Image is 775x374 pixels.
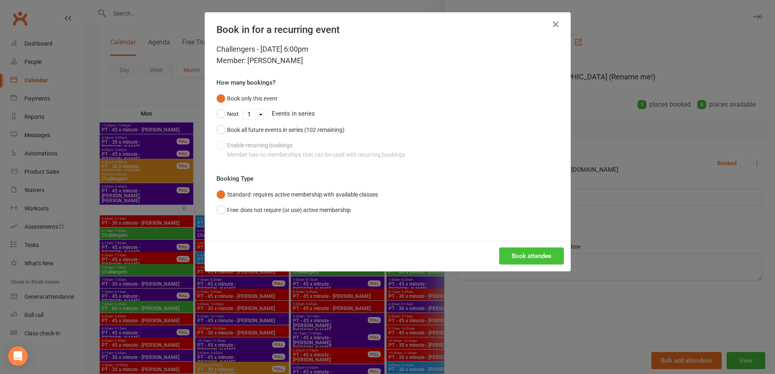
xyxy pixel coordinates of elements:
[216,106,239,122] button: Next
[216,174,253,184] label: Booking Type
[216,202,351,218] button: Free: does not require (or use) active membership
[499,247,564,265] button: Book attendee
[216,106,559,122] div: Events in series
[216,91,277,106] button: Book only this event
[216,78,275,87] label: How many bookings?
[8,346,28,366] div: Open Intercom Messenger
[216,187,378,202] button: Standard: requires active membership with available classes
[227,125,345,134] div: Book all future events in series (102 remaining)
[216,122,345,138] button: Book all future events in series (102 remaining)
[216,24,559,35] h4: Book in for a recurring event
[549,18,562,31] button: Close
[216,44,559,66] div: Challengers - [DATE] 6:00pm Member: [PERSON_NAME]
